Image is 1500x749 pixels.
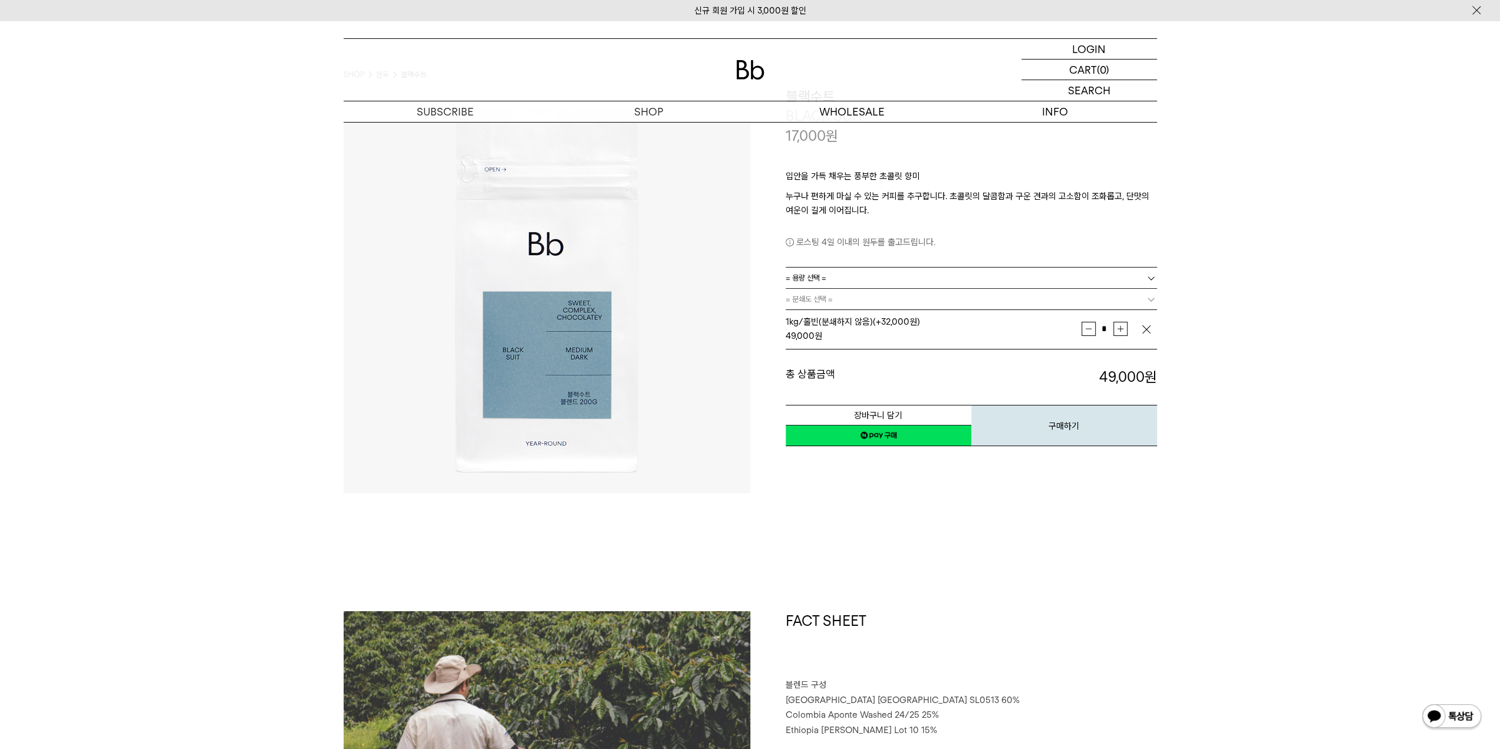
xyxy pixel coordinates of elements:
[786,316,920,327] span: 1kg/홀빈(분쇄하지 않음) (+32,000원)
[786,126,838,146] p: 17,000
[786,189,1157,217] p: 누구나 편하게 마실 수 있는 커피를 추구합니다. 초콜릿의 달콤함과 구운 견과의 고소함이 조화롭고, 단맛의 여운이 길게 이어집니다.
[736,60,764,80] img: 로고
[786,329,1082,343] div: 원
[1113,322,1128,336] button: 증가
[1069,60,1097,80] p: CART
[1021,60,1157,80] a: CART (0)
[786,235,1157,249] p: 로스팅 4일 이내의 원두를 출고드립니다.
[1097,60,1109,80] p: (0)
[786,611,1157,678] h1: FACT SHEET
[786,405,971,425] button: 장바구니 담기
[1140,324,1152,335] img: 삭제
[786,169,1157,189] p: 입안을 가득 채우는 풍부한 초콜릿 향미
[1145,368,1157,385] b: 원
[786,268,826,288] span: = 용량 선택 =
[750,101,954,122] p: WHOLESALE
[344,87,750,493] img: 블랙수트
[954,101,1157,122] p: INFO
[971,405,1157,446] button: 구매하기
[786,289,833,309] span: = 분쇄도 선택 =
[1421,703,1482,731] img: 카카오톡 채널 1:1 채팅 버튼
[344,101,547,122] a: SUBSCRIBE
[786,679,826,690] span: 블렌드 구성
[547,101,750,122] a: SHOP
[1021,39,1157,60] a: LOGIN
[786,695,1020,705] span: [GEOGRAPHIC_DATA] [GEOGRAPHIC_DATA] SL0513 60%
[1072,39,1106,59] p: LOGIN
[786,331,815,341] strong: 49,000
[786,725,937,735] span: Ethiopia [PERSON_NAME] Lot 10 15%
[786,710,939,720] span: Colombia Aponte Washed 24/25 25%
[826,127,838,144] span: 원
[1099,368,1157,385] strong: 49,000
[1068,80,1110,101] p: SEARCH
[1082,322,1096,336] button: 감소
[786,367,971,387] dt: 총 상품금액
[694,5,806,16] a: 신규 회원 가입 시 3,000원 할인
[786,425,971,446] a: 새창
